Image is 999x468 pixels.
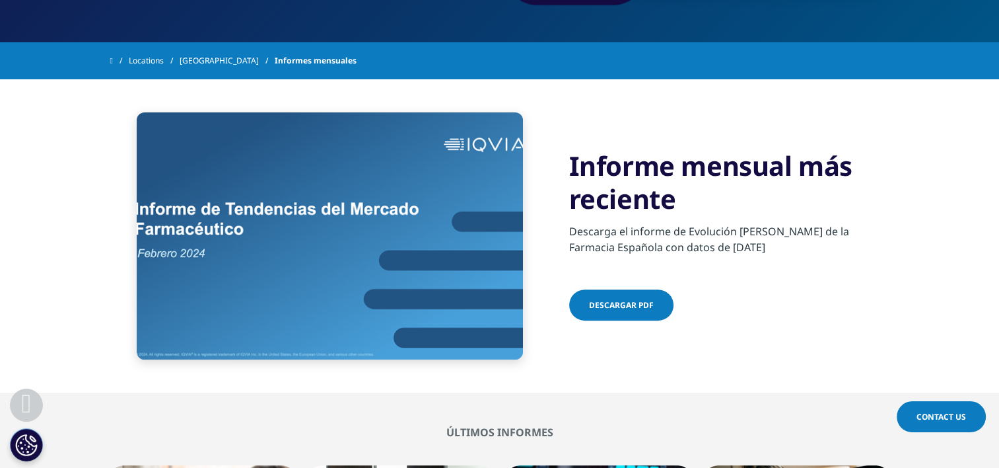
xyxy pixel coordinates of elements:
p: Descarga el informe de Evolución [PERSON_NAME] de la Farmacia Española con datos de [DATE] [569,223,889,263]
a: Locations [129,49,180,73]
button: Configuración de cookies [10,428,43,461]
span: Contact Us [916,411,966,422]
a: Contact Us [897,401,986,432]
h3: Informe mensual más reciente [569,149,889,215]
a: [GEOGRAPHIC_DATA] [180,49,275,73]
h2: últimos informes [110,426,889,439]
span: Informes mensuales [275,49,357,73]
a: Descargar pdf [569,290,673,321]
span: Descargar pdf [589,299,654,311]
